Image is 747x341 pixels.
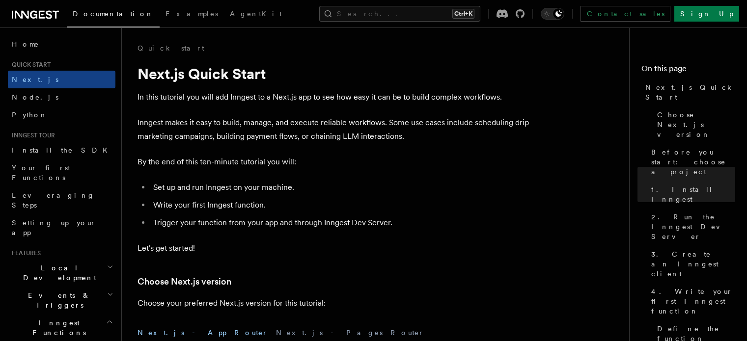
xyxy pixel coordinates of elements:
button: Toggle dark mode [541,8,564,20]
span: Next.js Quick Start [645,82,735,102]
span: 4. Write your first Inngest function [651,287,735,316]
a: Leveraging Steps [8,186,115,214]
li: Trigger your function from your app and through Inngest Dev Server. [150,216,530,230]
a: Before you start: choose a project [647,143,735,181]
span: Install the SDK [12,146,113,154]
span: Features [8,249,41,257]
a: Setting up your app [8,214,115,241]
button: Local Development [8,259,115,287]
a: Documentation [67,3,160,27]
span: Quick start [8,61,51,69]
span: Choose Next.js version [657,110,735,139]
span: Inngest Functions [8,318,106,338]
a: 2. Run the Inngest Dev Server [647,208,735,245]
p: Inngest makes it easy to build, manage, and execute reliable workflows. Some use cases include sc... [138,116,530,143]
a: Choose Next.js version [653,106,735,143]
h4: On this page [641,63,735,79]
h1: Next.js Quick Start [138,65,530,82]
li: Write your first Inngest function. [150,198,530,212]
a: Python [8,106,115,124]
a: Next.js Quick Start [641,79,735,106]
p: Choose your preferred Next.js version for this tutorial: [138,296,530,310]
button: Events & Triggers [8,287,115,314]
span: Leveraging Steps [12,191,95,209]
span: Python [12,111,48,119]
p: By the end of this ten-minute tutorial you will: [138,155,530,169]
a: Sign Up [674,6,739,22]
span: Setting up your app [12,219,96,236]
span: 3. Create an Inngest client [651,249,735,279]
button: Search...Ctrl+K [319,6,480,22]
span: Node.js [12,93,58,101]
a: Next.js [8,71,115,88]
span: Before you start: choose a project [651,147,735,177]
a: Examples [160,3,224,26]
span: Documentation [73,10,154,18]
span: 2. Run the Inngest Dev Server [651,212,735,241]
p: In this tutorial you will add Inngest to a Next.js app to see how easy it can be to build complex... [138,90,530,104]
span: Local Development [8,263,107,283]
kbd: Ctrl+K [452,9,474,19]
a: Quick start [138,43,204,53]
p: Let's get started! [138,241,530,255]
a: 4. Write your first Inngest function [647,283,735,320]
a: Choose Next.js version [138,275,231,289]
a: 3. Create an Inngest client [647,245,735,283]
a: 1. Install Inngest [647,181,735,208]
a: Node.js [8,88,115,106]
a: Your first Functions [8,159,115,186]
span: 1. Install Inngest [651,184,735,204]
a: Install the SDK [8,141,115,159]
span: AgentKit [230,10,282,18]
span: Home [12,39,39,49]
span: Examples [166,10,218,18]
span: Inngest tour [8,131,55,139]
a: AgentKit [224,3,288,26]
li: Set up and run Inngest on your machine. [150,181,530,194]
a: Home [8,35,115,53]
a: Contact sales [581,6,670,22]
span: Events & Triggers [8,290,107,310]
span: Next.js [12,76,58,83]
span: Your first Functions [12,164,70,182]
